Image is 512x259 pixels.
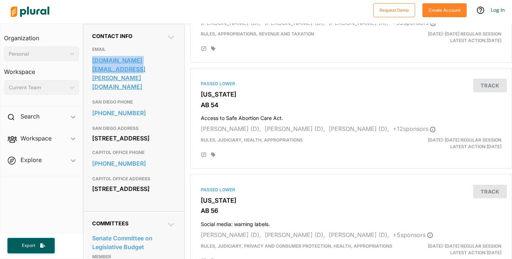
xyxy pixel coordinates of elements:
div: [STREET_ADDRESS] [92,133,176,144]
span: Rules, Appropriations, Revenue and Taxation [201,31,314,37]
span: Contact Info [92,33,132,39]
div: Add tags [211,152,215,157]
span: [PERSON_NAME] (D), [201,125,261,132]
div: [STREET_ADDRESS] [92,183,176,194]
a: Log In [491,7,505,13]
span: Committees [92,220,128,226]
div: Passed Lower [201,187,501,193]
h2: Search [20,112,39,120]
span: Rules, Judiciary, Health, Appropriations [201,137,303,143]
span: [DATE]-[DATE] Regular Session [428,137,501,143]
h3: CAPITOL OFFICE ADDRESS [92,174,176,183]
h4: Access to Safe Abortion Care Act. [201,112,501,121]
h3: AB 56 [201,207,501,214]
a: [DOMAIN_NAME][EMAIL_ADDRESS][PERSON_NAME][DOMAIN_NAME] [92,55,176,92]
h3: SAN DIEGO PHONE [92,98,176,106]
h3: [US_STATE] [201,197,501,204]
div: Current Team [9,84,67,91]
a: Create Account [422,6,467,14]
h3: CAPITOL OFFICE PHONE [92,148,176,157]
h4: Social media: warning labels. [201,218,501,228]
h3: [US_STATE] [201,91,501,98]
h3: SAN DIEGO ADDRESS [92,124,176,133]
button: Request Demo [373,3,415,17]
h3: Organization [4,27,79,44]
div: Latest Action: [DATE] [403,31,507,44]
button: Create Account [422,3,467,17]
span: [PERSON_NAME] (D), [201,231,261,239]
span: Export [17,243,40,249]
a: [PHONE_NUMBER] [92,158,176,169]
span: [DATE]-[DATE] Regular Session [428,243,501,249]
span: [PERSON_NAME] (D), [329,125,389,132]
div: Personal [9,50,67,58]
button: Export [7,238,55,254]
span: [PERSON_NAME] (D), [265,125,325,132]
span: [DATE]-[DATE] Regular Session [428,31,501,37]
a: Senate Committee on Legislative Budget [92,233,176,252]
h3: Workspace [4,61,79,77]
span: Rules, Judiciary, Privacy and Consumer Protection, Health, Appropriations [201,243,392,249]
span: [PERSON_NAME] (D), [329,231,389,239]
div: Passed Lower [201,80,501,87]
button: Track [473,79,507,92]
span: + 5 sponsor s [393,231,433,239]
div: Add Position Statement [201,46,207,52]
button: Track [473,185,507,198]
span: + 12 sponsor s [393,125,436,132]
h3: AB 54 [201,101,501,109]
div: Add tags [211,46,215,51]
a: [PHONE_NUMBER] [92,108,176,119]
h3: EMAIL [92,45,176,54]
span: [PERSON_NAME] (D), [265,231,325,239]
a: Request Demo [373,6,415,14]
div: Add Position Statement [201,152,207,158]
div: Latest Action: [DATE] [403,243,507,256]
div: Latest Action: [DATE] [403,137,507,150]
